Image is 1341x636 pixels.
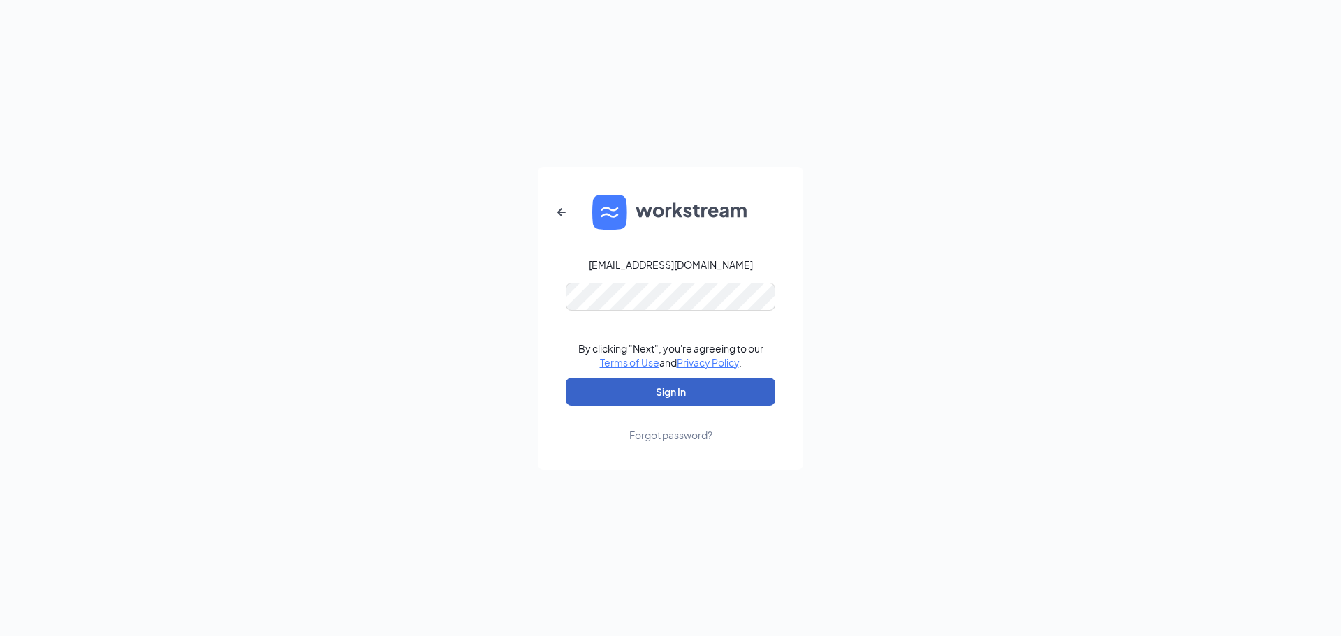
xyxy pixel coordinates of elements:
[677,356,739,369] a: Privacy Policy
[629,406,712,442] a: Forgot password?
[553,204,570,221] svg: ArrowLeftNew
[592,195,749,230] img: WS logo and Workstream text
[578,341,763,369] div: By clicking "Next", you're agreeing to our and .
[629,428,712,442] div: Forgot password?
[600,356,659,369] a: Terms of Use
[566,378,775,406] button: Sign In
[545,195,578,229] button: ArrowLeftNew
[589,258,753,272] div: [EMAIL_ADDRESS][DOMAIN_NAME]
